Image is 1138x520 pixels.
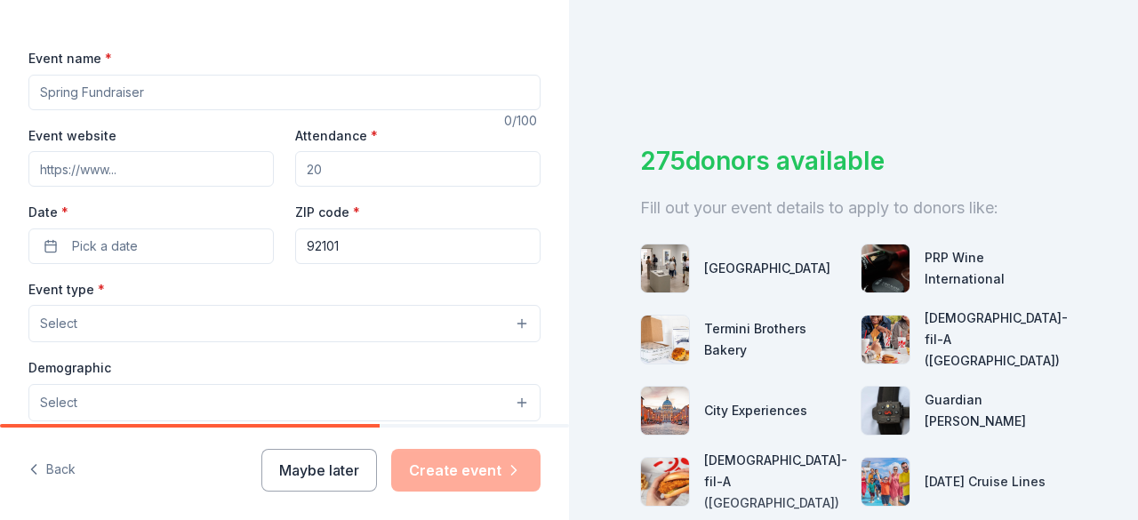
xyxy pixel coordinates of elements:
[504,110,541,132] div: 0 /100
[28,452,76,489] button: Back
[28,151,274,187] input: https://www...
[641,244,689,292] img: photo for San Diego Museum of Art
[862,458,910,506] img: photo for Carnival Cruise Lines
[641,458,689,506] img: photo for Chick-fil-A (San Diego Sports Arena)
[28,75,541,110] input: Spring Fundraiser
[641,387,689,435] img: photo for City Experiences
[925,389,1067,432] div: Guardian [PERSON_NAME]
[704,318,846,361] div: Termini Brothers Bakery
[28,359,111,377] label: Demographic
[640,142,1067,180] div: 275 donors available
[862,387,910,435] img: photo for Guardian Angel Device
[704,400,807,421] div: City Experiences
[704,450,847,514] div: [DEMOGRAPHIC_DATA]-fil-A ([GEOGRAPHIC_DATA])
[72,236,138,257] span: Pick a date
[295,228,541,264] input: 12345 (U.S. only)
[40,313,77,334] span: Select
[925,247,1067,290] div: PRP Wine International
[28,228,274,264] button: Pick a date
[28,384,541,421] button: Select
[261,449,377,492] button: Maybe later
[862,316,910,364] img: photo for Chick-fil-A (San Diego Carmel Mountain)
[925,308,1068,372] div: [DEMOGRAPHIC_DATA]-fil-A ([GEOGRAPHIC_DATA])
[862,244,910,292] img: photo for PRP Wine International
[40,392,77,413] span: Select
[28,127,116,145] label: Event website
[28,204,274,221] label: Date
[28,50,112,68] label: Event name
[28,281,105,299] label: Event type
[641,316,689,364] img: photo for Termini Brothers Bakery
[925,471,1046,492] div: [DATE] Cruise Lines
[295,204,360,221] label: ZIP code
[640,194,1067,222] div: Fill out your event details to apply to donors like:
[704,258,830,279] div: [GEOGRAPHIC_DATA]
[28,305,541,342] button: Select
[295,151,541,187] input: 20
[295,127,378,145] label: Attendance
